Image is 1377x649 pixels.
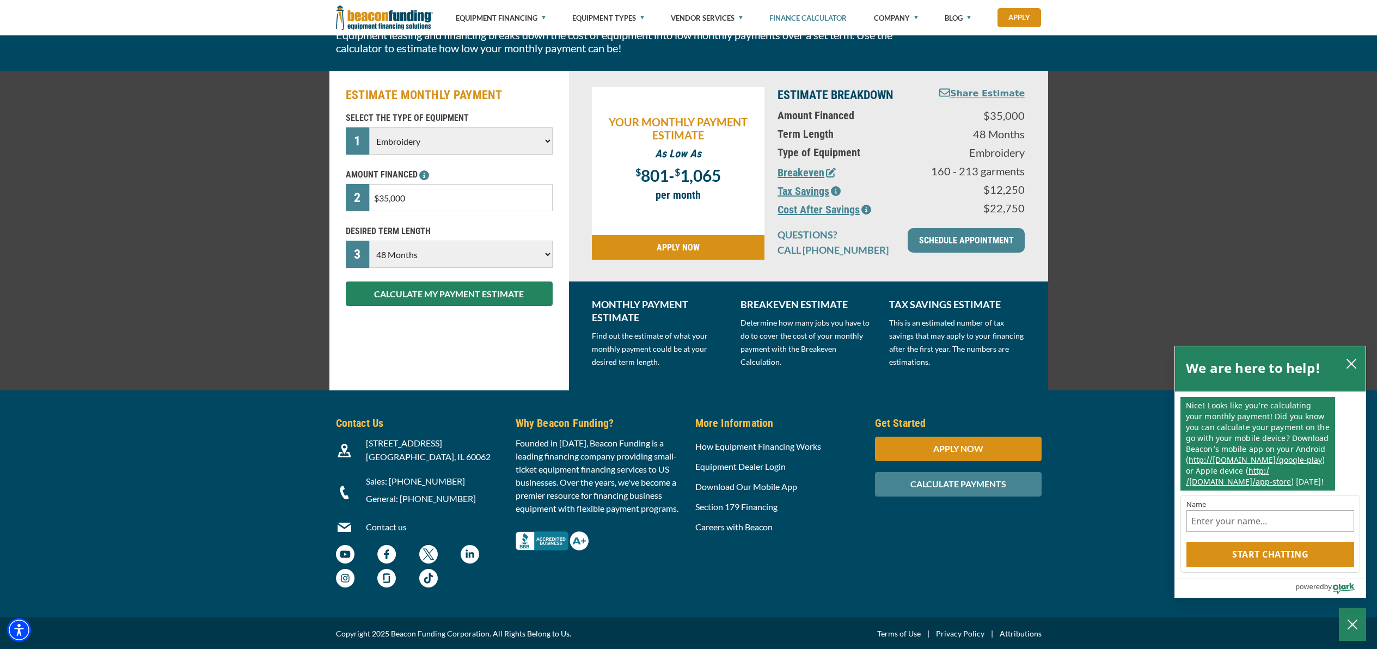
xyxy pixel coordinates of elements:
[516,415,682,431] h5: Why Beacon Funding?
[929,127,1025,140] p: 48 Months
[377,574,396,585] a: Beacon Funding Glassdoor - open in a new tab
[695,522,773,532] a: Careers with Beacon
[336,574,354,585] a: Beacon Funding Instagram - open in a new tab
[1295,580,1324,593] span: powered
[1186,510,1354,532] input: Name
[695,441,821,451] a: How Equipment Financing Works
[1174,346,1366,598] div: olark chatbox
[929,183,1025,196] p: $12,250
[338,444,351,457] img: Beacon Funding location
[680,166,721,185] span: 1,065
[419,550,438,561] a: Beacon Funding twitter - open in a new tab
[592,329,727,369] p: Find out the estimate of what your monthly payment could be at your desired term length.
[1186,542,1354,567] button: Start chatting
[597,115,760,142] p: YOUR MONTHLY PAYMENT ESTIMATE
[875,437,1042,461] div: APPLY NOW
[778,146,916,159] p: Type of Equipment
[419,569,438,587] img: Beacon Funding TikTok
[936,627,984,640] a: Privacy Policy
[778,201,871,218] button: Cost After Savings
[369,184,552,211] input: $
[877,627,921,640] a: Terms of Use
[338,486,351,499] img: Beacon Funding Phone
[778,183,841,199] button: Tax Savings
[346,281,553,306] button: CALCULATE MY PAYMENT ESTIMATE
[1186,501,1354,508] label: Name
[336,415,503,431] h5: Contact Us
[675,166,680,178] span: $
[1189,455,1322,465] a: http: / /beaconfunding.com /google-play - open in a new tab
[695,415,862,431] h5: More Information
[984,627,1000,640] span: |
[1000,627,1042,640] a: Attributions
[597,147,760,160] p: As Low As
[939,87,1025,101] button: Share Estimate
[377,545,396,564] img: Beacon Funding Facebook
[740,316,876,369] p: Determine how many jobs you have to do to cover the cost of your monthly payment with the Breakev...
[338,521,351,534] img: Beacon Funding Email Contact Icon
[929,109,1025,122] p: $35,000
[875,479,1042,489] a: CALCULATE PAYMENTS
[778,164,836,181] button: Breakeven
[889,298,1025,311] p: TAX SAVINGS ESTIMATE
[1175,391,1366,495] div: chat
[419,545,438,564] img: Beacon Funding twitter
[778,127,916,140] p: Term Length
[346,225,553,238] p: DESIRED TERM LENGTH
[929,164,1025,177] p: 160 - 213 garments
[929,146,1025,159] p: Embroidery
[346,127,370,155] div: 1
[778,87,916,103] p: ESTIMATE BREAKDOWN
[997,8,1041,27] a: Apply
[875,443,1042,454] a: APPLY NOW
[366,475,503,488] p: Sales: [PHONE_NUMBER]
[778,109,916,122] p: Amount Financed
[695,481,797,492] a: Download Our Mobile App
[366,522,407,532] a: Contact us
[346,168,553,181] p: AMOUNT FINANCED
[336,550,354,561] a: Beacon Funding YouTube Channel - open in a new tab
[346,112,553,125] p: SELECT THE TYPE OF EQUIPMENT
[1324,580,1332,593] span: by
[336,627,571,640] span: Copyright 2025 Beacon Funding Corporation. All Rights Belong to Us.
[516,529,589,539] a: Better Business Bureau Complaint Free A+ Rating - open in a new tab
[641,166,669,185] span: 801
[908,228,1025,253] a: SCHEDULE APPOINTMENT
[740,298,876,311] p: BREAKEVEN ESTIMATE
[778,228,895,241] p: QUESTIONS?
[366,492,503,505] p: General: [PHONE_NUMBER]
[1295,579,1366,597] a: Powered by Olark
[597,166,760,183] p: -
[366,438,491,462] span: [STREET_ADDRESS] [GEOGRAPHIC_DATA], IL 60062
[635,166,641,178] span: $
[921,627,936,640] span: |
[1343,356,1360,371] button: close chatbox
[1186,357,1320,379] h2: We are here to help!
[346,184,370,211] div: 2
[1339,608,1366,641] button: Close Chatbox
[516,531,589,550] img: Better Business Bureau Complaint Free A+ Rating
[346,241,370,268] div: 3
[875,472,1042,497] div: CALCULATE PAYMENTS
[346,87,553,103] h2: ESTIMATE MONTHLY PAYMENT
[336,545,354,564] img: Beacon Funding YouTube Channel
[929,201,1025,215] p: $22,750
[695,461,786,472] a: Equipment Dealer Login
[1180,397,1335,491] p: Nice! Looks like you’re calculating your monthly payment! Did you know you can calculate your pay...
[461,545,479,564] img: Beacon Funding LinkedIn
[889,316,1025,369] p: This is an estimated number of tax savings that may apply to your financing after the first year....
[377,569,396,587] img: Beacon Funding Glassdoor
[336,28,922,54] p: Equipment leasing and financing breaks down the cost of equipment into low monthly payments over ...
[7,618,31,642] div: Accessibility Menu
[377,550,396,561] a: Beacon Funding Facebook - open in a new tab
[592,298,727,324] p: MONTHLY PAYMENT ESTIMATE
[597,188,760,201] p: per month
[1186,466,1291,487] a: http: / /beaconfunding.com /app-store - open in a new tab
[778,243,895,256] p: CALL [PHONE_NUMBER]
[875,415,1042,431] h5: Get Started
[592,235,765,260] a: APPLY NOW
[336,569,354,587] img: Beacon Funding Instagram
[695,501,778,512] a: Section 179 Financing
[516,437,682,515] p: Founded in [DATE], Beacon Funding is a leading financing company providing small-ticket equipment...
[461,550,479,561] a: Beacon Funding LinkedIn - open in a new tab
